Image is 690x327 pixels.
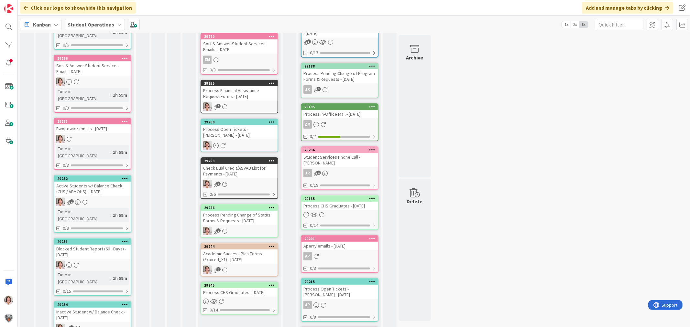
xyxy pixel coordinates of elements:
div: 29201Aperry emails - [DATE] [301,236,378,250]
div: 29188Process Pending Change of Program Forms & Requests - [DATE] [301,63,378,83]
img: EW [56,198,65,206]
div: Active Students w/ Balance Check (CHS / VFMOHS) - [DATE] [54,182,131,196]
div: 29195 [304,105,378,109]
div: JR [303,169,312,177]
div: 29236Student Services Phone Call - [PERSON_NAME] [301,147,378,167]
div: EW [201,227,278,235]
div: Sort & Answer Student Services Emails - [DATE] [201,39,278,54]
div: 29188 [304,64,378,69]
span: 0/3 [210,67,216,73]
div: Process Pending Change of Status Forms & Requests - [DATE] [201,211,278,225]
div: 29251Blocked Student Report (60+ Days) - [DATE] [54,239,131,259]
span: 0/8 [310,314,316,321]
img: EW [4,296,13,305]
div: 29266 [57,56,131,61]
span: : [110,212,111,219]
span: 1 [216,228,221,233]
div: 29185 [304,196,378,201]
div: Blocked Student Report (60+ Days) - [DATE] [54,245,131,259]
div: JR [301,85,378,94]
img: Visit kanbanzone.com [4,4,13,13]
div: 29215 [301,279,378,285]
div: 29254Inactive Student w/ Balance Check - [DATE] [54,302,131,322]
div: 29253 [201,158,278,164]
div: 29266Sort & Answer Student Services Email - [DATE] [54,56,131,76]
div: 29255 [201,80,278,86]
div: 29215 [304,280,378,284]
img: EW [56,261,65,269]
span: 0/14 [210,307,218,313]
div: Time in [GEOGRAPHIC_DATA] [56,271,110,285]
div: 29201 [301,236,378,242]
div: 29185 [301,196,378,202]
div: 29195 [301,104,378,110]
div: 29246 [204,206,278,210]
div: Academic Success Plan Forms (Expired_X1) - [DATE] [201,249,278,264]
div: 1h 59m [111,91,129,99]
div: ZM [201,56,278,64]
span: 0/3 [310,265,316,272]
div: 29236 [301,147,378,153]
div: 29254 [57,302,131,307]
img: EW [203,141,212,150]
div: Time in [GEOGRAPHIC_DATA] [56,145,110,159]
div: 29215Process Open Tickets - [PERSON_NAME] - [DATE] [301,279,378,299]
span: 1 [216,267,221,271]
span: 0/13 [310,49,318,56]
span: 1 [70,199,74,204]
div: Process Financial Assistance Request Forms - [DATE] [201,86,278,100]
div: 29255 [204,81,278,86]
div: 29246 [201,205,278,211]
div: 29261 [57,119,131,124]
div: AP [303,252,312,260]
div: Inactive Student w/ Balance Check - [DATE] [54,308,131,322]
div: 29261Ewojtowicz emails - [DATE] [54,119,131,133]
div: AP [303,301,312,309]
span: 0/9 [63,225,69,232]
span: 1 [216,182,221,186]
div: 29252 [54,176,131,182]
div: 29253 [204,159,278,163]
div: AP [301,252,378,260]
div: Click our logo to show/hide this navigation [20,2,136,14]
div: 29251 [57,239,131,244]
div: 29185Process CHS Graduates - [DATE] [301,196,378,210]
div: 1h 59m [111,212,129,219]
div: Student Services Phone Call - [PERSON_NAME] [301,153,378,167]
div: JR [303,85,312,94]
div: ZM [303,120,312,129]
div: Time in [GEOGRAPHIC_DATA] [56,88,110,102]
div: 1h 59m [111,275,129,282]
span: Kanban [33,21,51,28]
div: 29195Process In-Office Mail - [DATE] [301,104,378,118]
div: Ewojtowicz emails - [DATE] [54,124,131,133]
span: 0/15 [63,288,71,295]
div: 29245Process CHS Graduates - [DATE] [201,282,278,297]
div: 29244 [201,244,278,249]
div: Process CHS Graduates - [DATE] [201,288,278,297]
span: 2x [571,21,579,28]
span: Support [14,1,29,9]
div: 29252 [57,176,131,181]
img: EW [56,135,65,143]
div: EW [54,135,131,143]
span: 1 [317,171,321,175]
div: ZM [301,120,378,129]
div: 29260 [204,120,278,124]
div: 29244Academic Success Plan Forms (Expired_X1) - [DATE] [201,244,278,264]
div: JR [301,169,378,177]
span: 1 [317,87,321,91]
div: 29261 [54,119,131,124]
div: Add and manage tabs by clicking [582,2,673,14]
div: 29260 [201,119,278,125]
div: EW [201,102,278,111]
div: 29246Process Pending Change of Status Forms & Requests - [DATE] [201,205,278,225]
div: 29245 [204,283,278,288]
div: EW [54,198,131,206]
div: Archive [406,54,423,61]
span: 0/14 [310,222,318,229]
div: 29255Process Financial Assistance Request Forms - [DATE] [201,80,278,100]
span: 0/3 [63,105,69,111]
div: 29260Process Open Tickets - [PERSON_NAME] - [DATE] [201,119,278,139]
span: 1 [216,104,221,108]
